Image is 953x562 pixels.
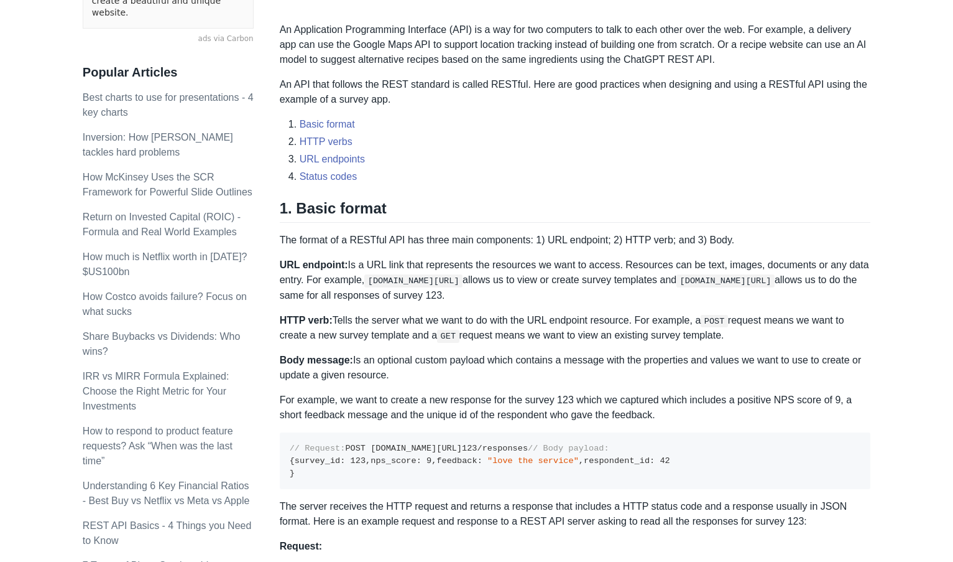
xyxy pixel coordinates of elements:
p: An Application Programming Interface (API) is a way for two computers to talk to each other over ... [280,22,871,67]
code: [DOMAIN_NAME][URL] [364,274,463,287]
a: ads via Carbon [83,34,254,45]
p: The format of a RESTful API has three main components: 1) URL endpoint; 2) HTTP verb; and 3) Body. [280,233,871,248]
span: 9 [426,456,431,466]
a: Status codes [300,171,357,182]
p: Tells the server what we want to do with the URL endpoint resource. For example, a request means ... [280,313,871,344]
span: , [579,456,584,466]
span: // Body payload: [528,444,609,453]
p: The server receives the HTTP request and returns a response that includes a HTTP status code and ... [280,499,871,529]
code: GET [437,330,459,342]
span: { [290,456,295,466]
a: How to respond to product feature requests? Ask “When was the last time” [83,426,233,466]
h3: Popular Articles [83,65,254,80]
strong: HTTP verb: [280,315,333,325]
strong: Request: [280,541,322,551]
span: // Request: [290,444,346,453]
a: How McKinsey Uses the SCR Framework for Powerful Slide Outlines [83,172,252,197]
a: Return on Invested Capital (ROIC) - Formula and Real World Examples [83,212,241,237]
a: REST API Basics - 4 Things you Need to Know [83,520,252,546]
p: For example, we want to create a new response for the survey 123 which we captured which includes... [280,393,871,423]
code: [DOMAIN_NAME][URL] [676,274,775,287]
code: POST [701,315,728,327]
span: : [340,456,345,466]
p: Is an optional custom payload which contains a message with the properties and values we want to ... [280,353,871,383]
code: POST [DOMAIN_NAME][URL] /responses survey_id nps_score feedback respondent_id [290,444,670,477]
a: Best charts to use for presentations - 4 key charts [83,92,254,118]
a: How Costco avoids failure? Focus on what sucks [83,291,247,317]
h2: 1. Basic format [280,199,871,223]
span: , [431,456,436,466]
span: 42 [660,456,670,466]
span: : [650,456,655,466]
span: : [477,456,482,466]
p: Is a URL link that represents the resources we want to access. Resources can be text, images, doc... [280,258,871,302]
a: Inversion: How [PERSON_NAME] tackles hard problems [83,132,233,157]
span: , [366,456,371,466]
a: Understanding 6 Key Financial Ratios - Best Buy vs Netflix vs Meta vs Apple [83,480,250,506]
span: 123 [351,456,366,466]
span: : [417,456,421,466]
span: 123 [462,444,477,453]
a: URL endpoints [300,154,365,164]
strong: URL endpoint: [280,260,348,270]
span: "love the service" [487,456,579,466]
span: } [290,469,295,478]
a: How much is Netflix worth in [DATE]? $US100bn [83,251,247,277]
a: Basic format [300,119,355,129]
strong: Body message: [280,355,353,365]
a: Share Buybacks vs Dividends: Who wins? [83,331,240,357]
a: IRR vs MIRR Formula Explained: Choose the Right Metric for Your Investments [83,371,229,411]
p: An API that follows the REST standard is called RESTful. Here are good practices when designing a... [280,77,871,107]
a: HTTP verbs [300,136,352,147]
